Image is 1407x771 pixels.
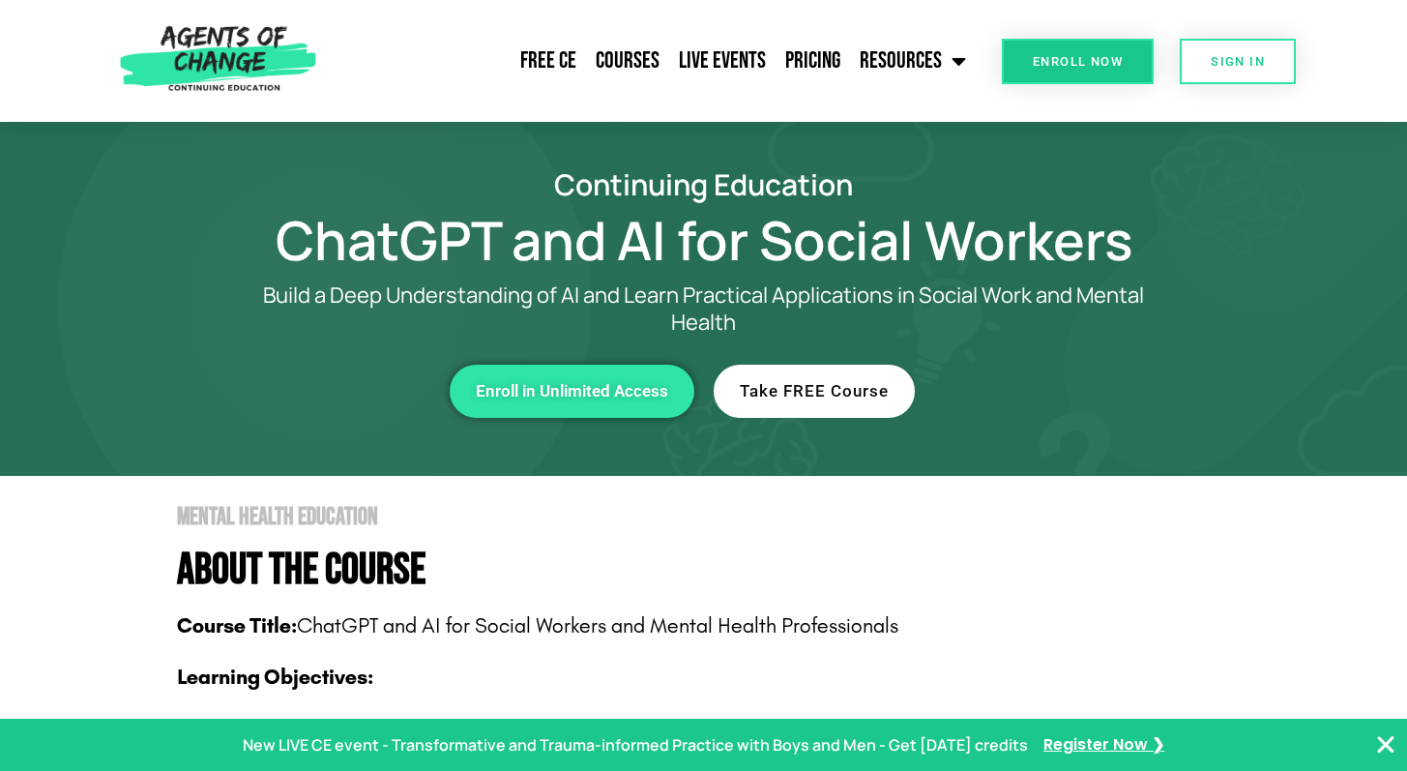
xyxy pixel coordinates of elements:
a: Resources [850,37,976,85]
a: Live Events [669,37,776,85]
span: Enroll in Unlimited Access [476,383,668,400]
p: New LIVE CE event - Transformative and Trauma-informed Practice with Boys and Men - Get [DATE] cr... [243,731,1028,759]
span: SIGN IN [1211,55,1265,68]
h2: Continuing Education [153,170,1255,198]
a: Enroll in Unlimited Access [450,365,694,418]
span: Enroll Now [1033,55,1123,68]
a: SIGN IN [1180,39,1296,84]
a: Register Now ❯ [1043,731,1164,759]
a: Free CE [511,37,586,85]
a: Enroll Now [1002,39,1154,84]
h1: ChatGPT and AI for Social Workers [153,218,1255,262]
b: Course Title: [177,613,297,638]
button: Close Banner [1374,733,1397,756]
a: Take FREE Course [714,365,915,418]
h2: Mental Health Education [177,505,1255,529]
p: ChatGPT and AI for Social Workers and Mental Health Professionals [177,611,1255,641]
p: Build a Deep Understanding of AI and Learn Practical Applications in Social Work and Mental Health [230,282,1178,336]
a: Courses [586,37,669,85]
a: Pricing [776,37,850,85]
nav: Menu [325,37,977,85]
h4: About The Course [177,549,1255,592]
b: Learning Objectives: [177,665,373,690]
span: Take FREE Course [740,383,889,400]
